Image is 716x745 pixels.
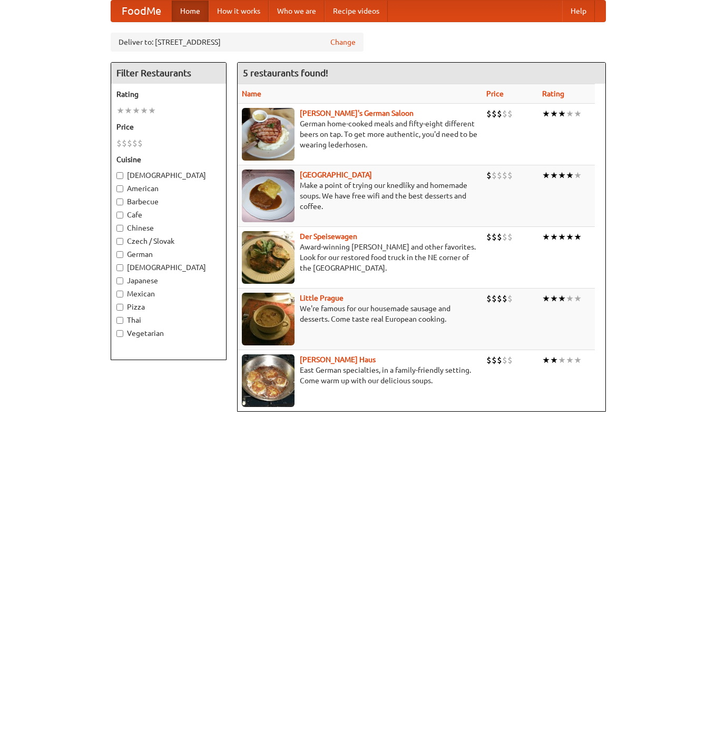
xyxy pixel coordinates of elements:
[558,293,566,304] li: ★
[116,291,123,297] input: Mexican
[116,251,123,258] input: German
[566,170,574,181] li: ★
[566,293,574,304] li: ★
[140,105,148,116] li: ★
[562,1,595,22] a: Help
[492,170,497,181] li: $
[242,108,295,161] img: esthers.jpg
[148,105,156,116] li: ★
[242,170,295,222] img: czechpoint.jpg
[550,231,558,243] li: ★
[566,108,574,120] li: ★
[507,170,513,181] li: $
[124,105,132,116] li: ★
[116,330,123,337] input: Vegetarian
[242,90,261,98] a: Name
[127,137,132,149] li: $
[497,170,502,181] li: $
[574,108,582,120] li: ★
[132,105,140,116] li: ★
[116,122,221,132] h5: Price
[116,264,123,271] input: [DEMOGRAPHIC_DATA]
[242,293,295,345] img: littleprague.jpg
[558,231,566,243] li: ★
[574,170,582,181] li: ★
[507,293,513,304] li: $
[300,294,344,302] a: Little Prague
[486,231,492,243] li: $
[507,231,513,243] li: $
[497,293,502,304] li: $
[497,108,502,120] li: $
[116,304,123,311] input: Pizza
[172,1,209,22] a: Home
[116,170,221,181] label: [DEMOGRAPHIC_DATA]
[574,354,582,366] li: ★
[111,33,364,52] div: Deliver to: [STREET_ADDRESS]
[492,231,497,243] li: $
[550,354,558,366] li: ★
[116,185,123,192] input: American
[502,108,507,120] li: $
[300,232,357,241] a: Der Speisewagen
[116,137,122,149] li: $
[300,109,414,117] a: [PERSON_NAME]'s German Saloon
[242,303,478,324] p: We're famous for our housemade sausage and desserts. Come taste real European cooking.
[566,231,574,243] li: ★
[111,1,172,22] a: FoodMe
[502,231,507,243] li: $
[116,275,221,286] label: Japanese
[116,198,123,205] input: Barbecue
[497,354,502,366] li: $
[116,172,123,179] input: [DEMOGRAPHIC_DATA]
[116,223,221,233] label: Chinese
[111,63,226,84] h4: Filter Restaurants
[492,293,497,304] li: $
[242,231,295,284] img: speisewagen.jpg
[486,293,492,304] li: $
[542,170,550,181] li: ★
[138,137,143,149] li: $
[300,355,376,364] a: [PERSON_NAME] Haus
[542,293,550,304] li: ★
[486,90,504,98] a: Price
[497,231,502,243] li: $
[502,170,507,181] li: $
[116,212,123,218] input: Cafe
[242,242,478,273] p: Award-winning [PERSON_NAME] and other favorites. Look for our restored food truck in the NE corne...
[492,354,497,366] li: $
[330,37,356,47] a: Change
[116,196,221,207] label: Barbecue
[558,170,566,181] li: ★
[550,108,558,120] li: ★
[209,1,269,22] a: How it works
[242,180,478,212] p: Make a point of trying our knedlíky and homemade soups. We have free wifi and the best desserts a...
[558,354,566,366] li: ★
[116,317,123,324] input: Thai
[116,328,221,339] label: Vegetarian
[550,293,558,304] li: ★
[558,108,566,120] li: ★
[243,68,328,78] ng-pluralize: 5 restaurants found!
[574,231,582,243] li: ★
[542,90,564,98] a: Rating
[507,108,513,120] li: $
[502,354,507,366] li: $
[486,170,492,181] li: $
[502,293,507,304] li: $
[116,238,123,245] input: Czech / Slovak
[116,183,221,194] label: American
[116,277,123,284] input: Japanese
[116,154,221,165] h5: Cuisine
[486,108,492,120] li: $
[542,231,550,243] li: ★
[116,249,221,260] label: German
[542,354,550,366] li: ★
[116,262,221,273] label: [DEMOGRAPHIC_DATA]
[542,108,550,120] li: ★
[300,171,372,179] b: [GEOGRAPHIC_DATA]
[116,105,124,116] li: ★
